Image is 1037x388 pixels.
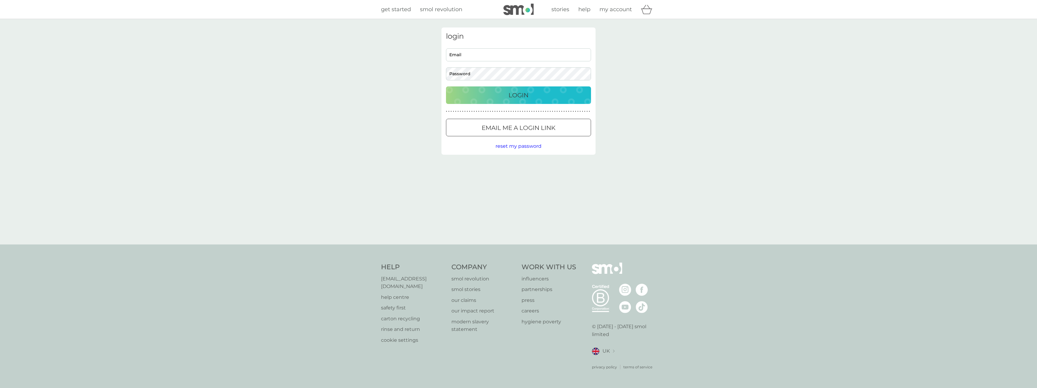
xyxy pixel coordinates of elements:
img: smol [503,4,534,15]
a: terms of service [623,364,652,370]
a: smol stories [451,286,516,293]
p: ● [508,110,509,113]
h4: Company [451,263,516,272]
p: Email me a login link [482,123,555,133]
p: ● [524,110,525,113]
p: ● [511,110,512,113]
p: ● [460,110,461,113]
img: visit the smol Facebook page [636,284,648,296]
p: ● [471,110,473,113]
p: help centre [381,293,445,301]
img: visit the smol Tiktok page [636,301,648,313]
img: visit the smol Instagram page [619,284,631,296]
p: ● [570,110,572,113]
p: ● [497,110,498,113]
p: ● [564,110,565,113]
p: ● [541,110,542,113]
p: ● [559,110,560,113]
p: ● [517,110,518,113]
a: smol revolution [451,275,516,283]
p: ● [446,110,447,113]
p: influencers [522,275,576,283]
p: Login [509,90,528,100]
p: ● [575,110,576,113]
p: ● [548,110,549,113]
span: reset my password [496,143,541,149]
p: ● [462,110,463,113]
img: UK flag [592,348,599,355]
p: ● [534,110,535,113]
a: get started [381,5,411,14]
p: ● [554,110,555,113]
p: ● [490,110,491,113]
p: ● [451,110,452,113]
h4: Help [381,263,445,272]
p: ● [474,110,475,113]
a: smol revolution [420,5,462,14]
p: ● [543,110,544,113]
p: ● [545,110,546,113]
a: rinse and return [381,325,445,333]
a: privacy policy [592,364,617,370]
p: carton recycling [381,315,445,323]
p: ● [577,110,579,113]
p: ● [586,110,588,113]
p: ● [469,110,470,113]
a: hygiene poverty [522,318,576,326]
a: our claims [451,296,516,304]
button: Email me a login link [446,119,591,136]
span: my account [599,6,632,13]
p: ● [499,110,500,113]
p: ● [550,110,551,113]
p: ● [538,110,539,113]
h3: login [446,32,591,41]
a: press [522,296,576,304]
p: ● [522,110,523,113]
a: safety first [381,304,445,312]
span: get started [381,6,411,13]
p: ● [480,110,482,113]
p: ● [582,110,583,113]
p: ● [457,110,459,113]
p: ● [467,110,468,113]
p: ● [561,110,562,113]
p: ● [476,110,477,113]
p: ● [527,110,528,113]
a: [EMAIL_ADDRESS][DOMAIN_NAME] [381,275,445,290]
a: modern slavery statement [451,318,516,333]
a: stories [551,5,569,14]
div: basket [641,3,656,15]
p: ● [494,110,496,113]
p: ● [568,110,569,113]
p: ● [531,110,532,113]
p: © [DATE] - [DATE] smol limited [592,323,656,338]
button: Login [446,86,591,104]
img: visit the smol Youtube page [619,301,631,313]
p: ● [453,110,454,113]
a: careers [522,307,576,315]
img: smol [592,263,622,283]
a: partnerships [522,286,576,293]
p: ● [529,110,530,113]
p: ● [520,110,521,113]
p: ● [580,110,581,113]
p: ● [566,110,567,113]
p: ● [455,110,457,113]
p: ● [464,110,466,113]
span: stories [551,6,569,13]
p: ● [557,110,558,113]
p: ● [492,110,493,113]
a: cookie settings [381,336,445,344]
p: ● [487,110,489,113]
p: ● [483,110,484,113]
a: my account [599,5,632,14]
